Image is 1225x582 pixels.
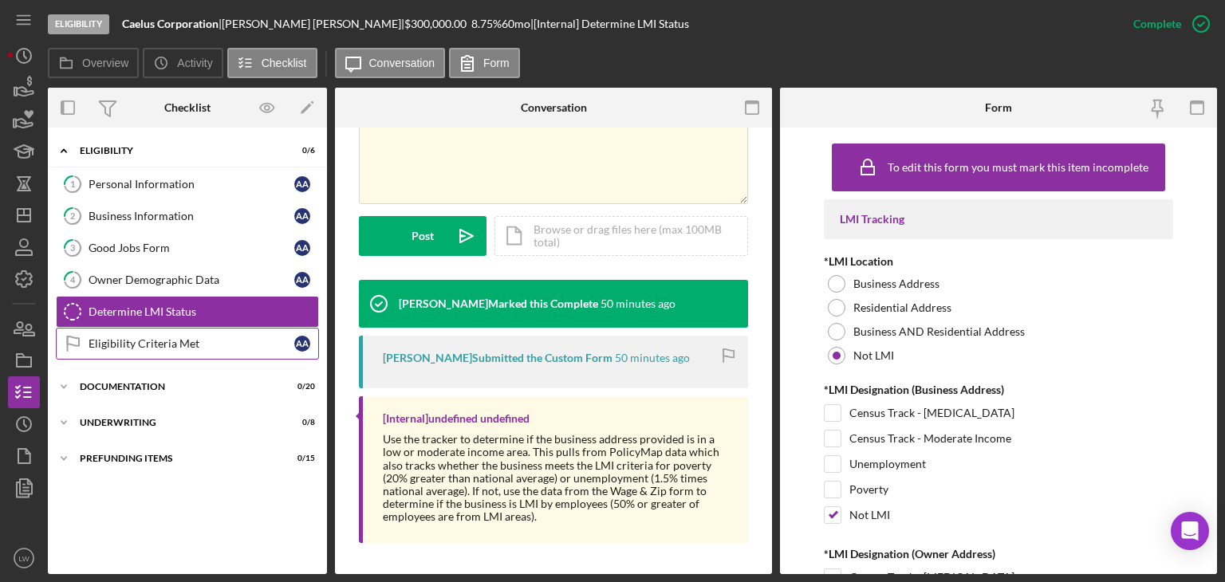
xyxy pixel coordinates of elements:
div: Open Intercom Messenger [1171,512,1209,550]
div: 0 / 20 [286,382,315,391]
div: | [122,18,222,30]
div: Good Jobs Form [89,242,294,254]
div: $300,000.00 [404,18,471,30]
div: 0 / 15 [286,454,315,463]
button: LW [8,542,40,574]
div: [Internal] undefined undefined [383,412,530,425]
div: Checklist [164,101,211,114]
label: Form [483,57,510,69]
text: LW [18,554,30,563]
a: 3Good Jobs FormAA [56,232,319,264]
a: 1Personal InformationAA [56,168,319,200]
label: Not LMI [849,507,890,523]
div: A A [294,176,310,192]
a: Eligibility Criteria MetAA [56,328,319,360]
div: LMI Tracking [840,213,1157,226]
button: Activity [143,48,223,78]
div: A A [294,336,310,352]
div: Personal Information [89,178,294,191]
div: Form [985,101,1012,114]
label: Checklist [262,57,307,69]
div: Eligibility Criteria Met [89,337,294,350]
div: To edit this form you must mark this item incomplete [888,161,1148,174]
div: Complete [1133,8,1181,40]
div: Determine LMI Status [89,305,318,318]
label: Conversation [369,57,435,69]
div: [PERSON_NAME] Submitted the Custom Form [383,352,612,364]
div: Prefunding Items [80,454,275,463]
time: 2025-08-14 23:11 [615,352,690,364]
div: Use the tracker to determine if the business address provided is in a low or moderate income area... [383,433,732,523]
label: Poverty [849,482,888,497]
div: A A [294,208,310,224]
button: Overview [48,48,139,78]
tspan: 3 [70,242,75,253]
label: Business Address [853,277,939,290]
div: Conversation [521,101,587,114]
div: 8.75 % [471,18,502,30]
button: Complete [1117,8,1217,40]
label: Census Track - Moderate Income [849,431,1011,446]
label: Residential Address [853,301,951,314]
a: 4Owner Demographic DataAA [56,264,319,296]
div: A A [294,240,310,256]
tspan: 2 [70,210,75,221]
div: Owner Demographic Data [89,273,294,286]
div: [PERSON_NAME] [PERSON_NAME] | [222,18,404,30]
div: 60 mo [502,18,530,30]
tspan: 1 [70,179,75,189]
button: Conversation [335,48,446,78]
div: Eligibility [48,14,109,34]
label: Activity [177,57,212,69]
label: Business AND Residential Address [853,325,1025,338]
button: Post [359,216,486,256]
div: *LMI Designation (Owner Address) [824,548,1173,560]
button: Form [449,48,520,78]
label: Census Track - [MEDICAL_DATA] [849,405,1014,421]
div: Documentation [80,382,275,391]
a: Determine LMI Status [56,296,319,328]
div: [PERSON_NAME] Marked this Complete [399,297,598,310]
label: Overview [82,57,128,69]
div: A A [294,272,310,288]
time: 2025-08-14 23:11 [601,297,676,310]
div: Business Information [89,210,294,222]
div: 0 / 6 [286,146,315,155]
button: Checklist [227,48,317,78]
label: Not LMI [853,349,894,362]
div: Underwriting [80,418,275,427]
tspan: 4 [70,274,76,285]
b: Caelus Corporation [122,17,219,30]
div: *LMI Location [824,255,1173,268]
div: Post [412,216,434,256]
a: 2Business InformationAA [56,200,319,232]
label: Unemployment [849,456,926,472]
div: 0 / 8 [286,418,315,427]
div: *LMI Designation (Business Address) [824,383,1173,396]
div: Eligibility [80,146,275,155]
div: | [Internal] Determine LMI Status [530,18,689,30]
